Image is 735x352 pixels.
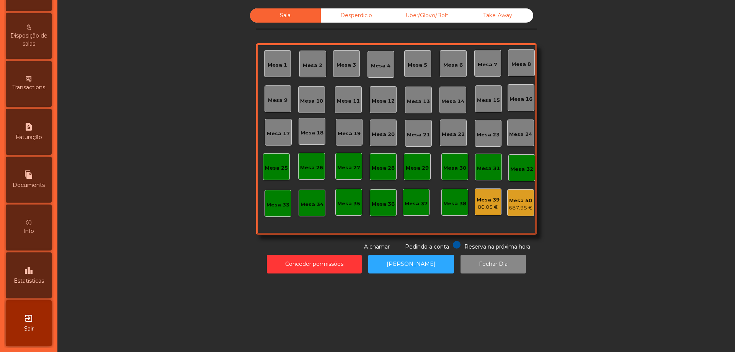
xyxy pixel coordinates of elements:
[337,97,360,105] div: Mesa 11
[477,131,500,139] div: Mesa 23
[462,8,533,23] div: Take Away
[24,325,34,333] span: Sair
[250,8,321,23] div: Sala
[371,62,390,70] div: Mesa 4
[442,131,465,138] div: Mesa 22
[477,196,500,204] div: Mesa 39
[267,130,290,138] div: Mesa 17
[510,95,532,103] div: Mesa 16
[408,61,427,69] div: Mesa 5
[443,61,463,69] div: Mesa 6
[407,131,430,139] div: Mesa 21
[266,201,289,209] div: Mesa 33
[509,204,532,212] div: 687.95 €
[24,170,33,179] i: file_copy
[338,130,361,138] div: Mesa 19
[24,122,33,131] i: request_page
[12,83,45,92] span: Transactions
[267,255,362,273] button: Conceder permissões
[16,133,42,141] span: Faturação
[509,197,532,205] div: Mesa 40
[268,97,287,104] div: Mesa 9
[461,255,526,273] button: Fechar Dia
[477,165,500,172] div: Mesa 31
[510,165,533,173] div: Mesa 32
[443,200,466,208] div: Mesa 38
[364,243,390,250] span: A chamar
[300,97,323,105] div: Mesa 10
[268,61,287,69] div: Mesa 1
[464,243,530,250] span: Reserva na próxima hora
[301,201,323,208] div: Mesa 34
[303,62,322,69] div: Mesa 2
[477,203,500,211] div: 80.05 €
[407,98,430,105] div: Mesa 13
[511,61,531,68] div: Mesa 8
[368,255,454,273] button: [PERSON_NAME]
[392,8,462,23] div: Uber/Glovo/Bolt
[337,164,360,172] div: Mesa 27
[406,164,429,172] div: Mesa 29
[441,98,464,105] div: Mesa 14
[443,164,466,172] div: Mesa 30
[478,61,497,69] div: Mesa 7
[372,97,395,105] div: Mesa 12
[336,61,356,69] div: Mesa 3
[24,266,33,275] i: leaderboard
[337,200,360,208] div: Mesa 35
[509,131,532,138] div: Mesa 24
[321,8,392,23] div: Desperdicio
[23,227,34,235] span: Info
[13,181,45,189] span: Documents
[14,277,44,285] span: Estatísticas
[405,200,428,208] div: Mesa 37
[265,164,288,172] div: Mesa 25
[372,164,395,172] div: Mesa 28
[8,32,50,48] span: Disposição de salas
[301,129,323,137] div: Mesa 18
[477,97,500,104] div: Mesa 15
[372,200,395,208] div: Mesa 36
[24,314,33,323] i: exit_to_app
[372,131,395,138] div: Mesa 20
[405,243,449,250] span: Pedindo a conta
[300,164,323,172] div: Mesa 26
